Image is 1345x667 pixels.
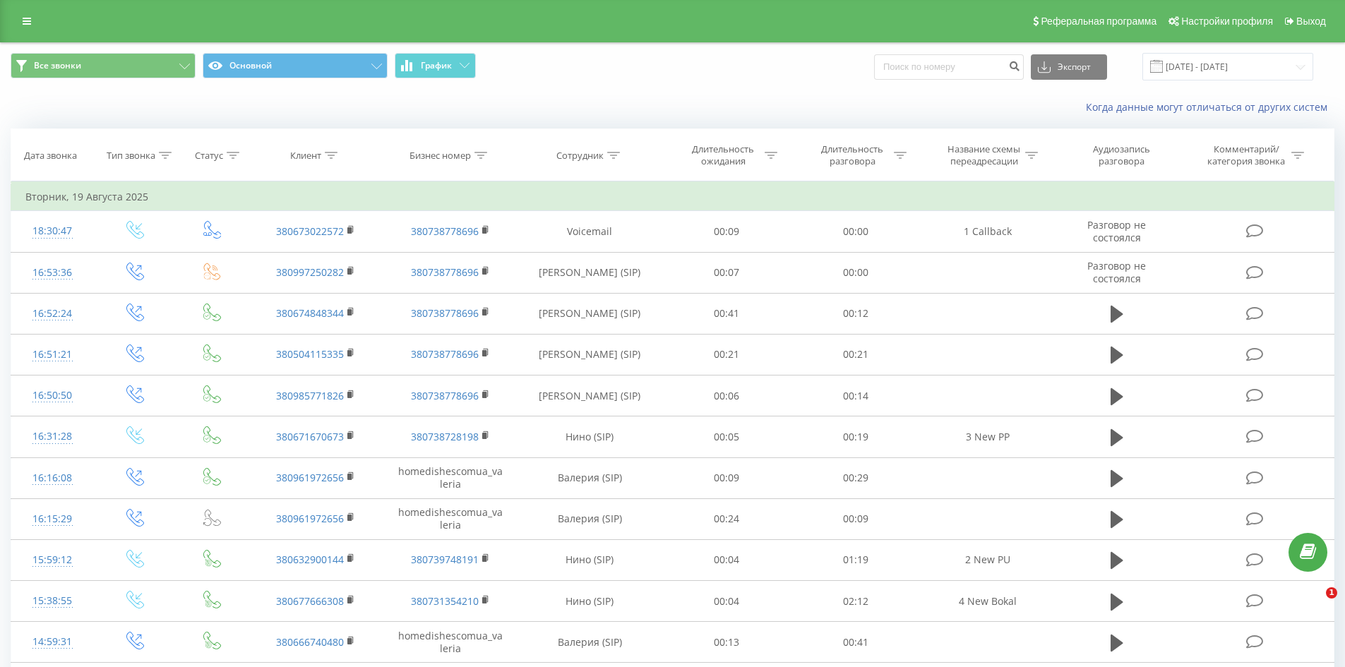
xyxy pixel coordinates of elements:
div: 15:59:12 [25,546,80,574]
td: [PERSON_NAME] (SIP) [518,375,662,416]
a: 380997250282 [276,265,344,279]
td: Вторник, 19 Августа 2025 [11,183,1334,211]
a: 380677666308 [276,594,344,608]
a: 380666740480 [276,635,344,649]
td: 00:41 [791,622,921,663]
td: Валерия (SIP) [518,498,662,539]
span: Все звонки [34,60,81,71]
div: 15:38:55 [25,587,80,615]
td: 00:07 [662,252,791,293]
td: Валерия (SIP) [518,457,662,498]
div: Тип звонка [107,150,155,162]
div: Клиент [290,150,321,162]
div: Комментарий/категория звонка [1205,143,1288,167]
td: 00:04 [662,539,791,580]
div: Бизнес номер [410,150,471,162]
td: 00:09 [662,211,791,252]
button: Основной [203,53,388,78]
div: Название схемы переадресации [946,143,1022,167]
td: 00:21 [791,334,921,375]
a: 380738728198 [411,430,479,443]
a: 380738778696 [411,306,479,320]
a: 380632900144 [276,553,344,566]
a: 380674848344 [276,306,344,320]
td: 00:04 [662,581,791,622]
a: 380961972656 [276,512,344,525]
button: Экспорт [1031,54,1107,80]
td: [PERSON_NAME] (SIP) [518,293,662,334]
td: Нино (SIP) [518,539,662,580]
a: 380738778696 [411,389,479,402]
a: 380738778696 [411,224,479,238]
td: 00:09 [791,498,921,539]
td: 3 New PP [920,416,1054,457]
td: 02:12 [791,581,921,622]
td: homedishescomua_valeria [383,622,517,663]
div: Длительность ожидания [686,143,761,167]
input: Поиск по номеру [874,54,1024,80]
div: Аудиозапись разговора [1075,143,1167,167]
div: 16:53:36 [25,259,80,287]
span: Реферальная программа [1041,16,1156,27]
td: [PERSON_NAME] (SIP) [518,334,662,375]
div: 16:31:28 [25,423,80,450]
span: Разговор не состоялся [1087,218,1146,244]
span: Разговор не состоялся [1087,259,1146,285]
div: Дата звонка [24,150,77,162]
a: 380738778696 [411,347,479,361]
div: 16:52:24 [25,300,80,328]
div: 16:51:21 [25,341,80,368]
div: 16:15:29 [25,505,80,533]
a: 380738778696 [411,265,479,279]
a: 380504115335 [276,347,344,361]
span: 1 [1326,587,1337,599]
a: 380731354210 [411,594,479,608]
button: Все звонки [11,53,196,78]
td: 1 Callback [920,211,1054,252]
td: 00:41 [662,293,791,334]
td: 4 New Bokal [920,581,1054,622]
a: 380985771826 [276,389,344,402]
div: Длительность разговора [815,143,890,167]
td: 00:12 [791,293,921,334]
td: 00:06 [662,375,791,416]
td: 00:24 [662,498,791,539]
td: 00:00 [791,252,921,293]
a: 380673022572 [276,224,344,238]
a: Когда данные могут отличаться от других систем [1086,100,1334,114]
td: 00:09 [662,457,791,498]
td: 00:19 [791,416,921,457]
td: 00:00 [791,211,921,252]
span: Выход [1296,16,1326,27]
div: 16:50:50 [25,382,80,409]
a: 380671670673 [276,430,344,443]
td: 00:29 [791,457,921,498]
a: 380739748191 [411,553,479,566]
iframe: Intercom live chat [1297,587,1331,621]
td: homedishescomua_valeria [383,498,517,539]
td: 00:05 [662,416,791,457]
td: Валерия (SIP) [518,622,662,663]
td: homedishescomua_valeria [383,457,517,498]
div: Статус [195,150,223,162]
span: График [421,61,452,71]
td: Нино (SIP) [518,581,662,622]
td: [PERSON_NAME] (SIP) [518,252,662,293]
div: 16:16:08 [25,464,80,492]
div: 18:30:47 [25,217,80,245]
div: Сотрудник [556,150,604,162]
td: 01:19 [791,539,921,580]
a: 380961972656 [276,471,344,484]
button: График [395,53,476,78]
td: Voicemail [518,211,662,252]
td: 00:14 [791,375,921,416]
td: 00:21 [662,334,791,375]
td: 2 New PU [920,539,1054,580]
div: 14:59:31 [25,628,80,656]
td: 00:13 [662,622,791,663]
span: Настройки профиля [1181,16,1273,27]
td: Нино (SIP) [518,416,662,457]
